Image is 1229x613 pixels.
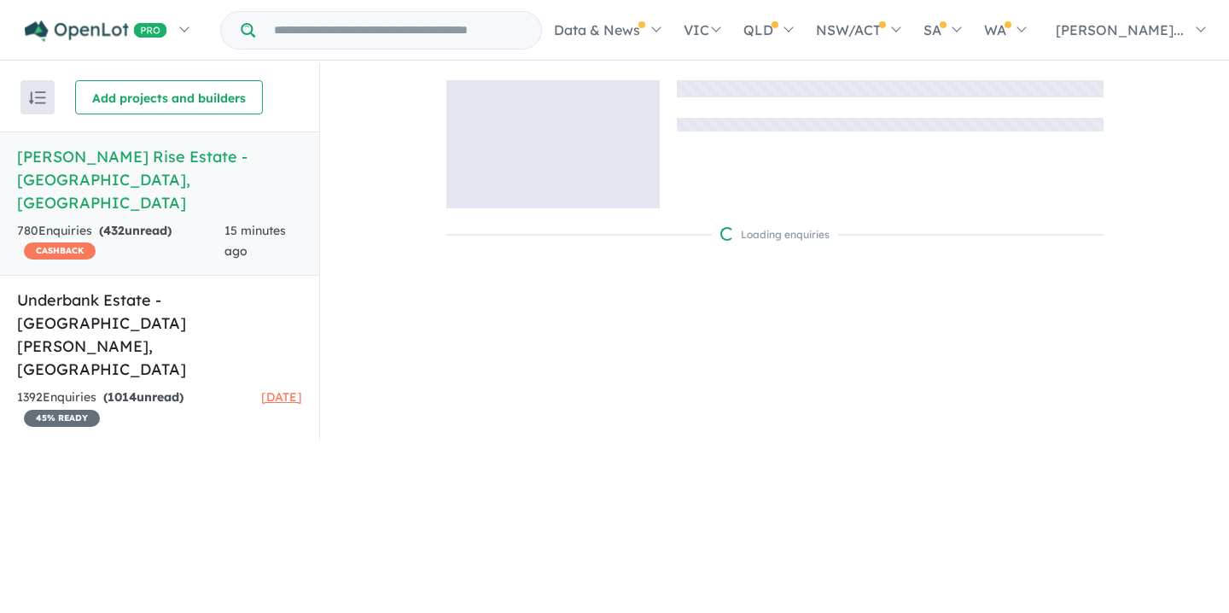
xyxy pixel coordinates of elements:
div: 780 Enquir ies [17,221,224,262]
input: Try estate name, suburb, builder or developer [259,12,538,49]
span: 45 % READY [24,410,100,427]
h5: [PERSON_NAME] Rise Estate - [GEOGRAPHIC_DATA] , [GEOGRAPHIC_DATA] [17,145,302,214]
span: [PERSON_NAME]... [1056,21,1184,38]
span: CASHBACK [24,242,96,260]
span: 1014 [108,389,137,405]
strong: ( unread) [99,223,172,238]
span: 432 [103,223,125,238]
img: sort.svg [29,91,46,104]
div: 1392 Enquir ies [17,388,261,429]
div: Loading enquiries [720,226,830,243]
strong: ( unread) [103,389,183,405]
button: Add projects and builders [75,80,263,114]
span: 15 minutes ago [224,223,286,259]
h5: Underbank Estate - [GEOGRAPHIC_DATA][PERSON_NAME] , [GEOGRAPHIC_DATA] [17,289,302,381]
span: [DATE] [261,389,302,405]
img: Openlot PRO Logo White [25,20,167,42]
